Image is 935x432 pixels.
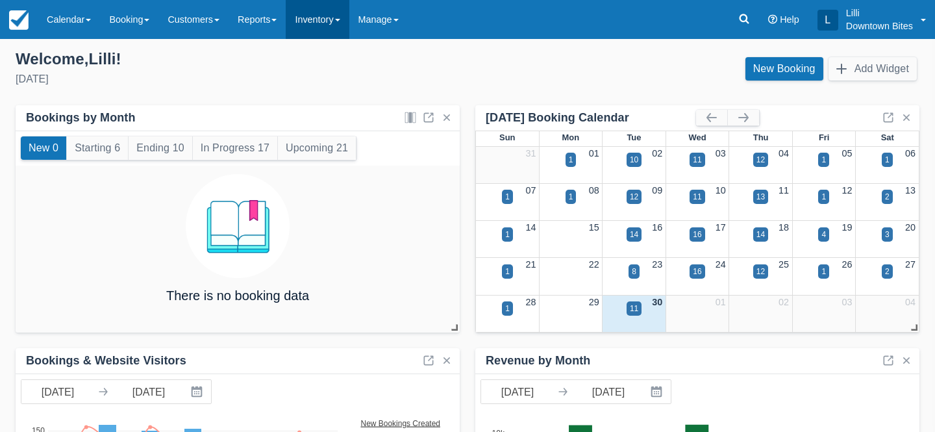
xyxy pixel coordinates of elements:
a: 14 [525,222,536,233]
text: New Bookings Created [362,418,442,427]
p: Lilli [846,6,913,19]
a: 02 [779,297,789,307]
a: 01 [589,148,599,159]
a: 20 [905,222,916,233]
button: Add Widget [829,57,917,81]
a: 11 [779,185,789,196]
div: 1 [505,229,510,240]
a: 25 [779,259,789,270]
div: 12 [630,191,638,203]
a: 13 [905,185,916,196]
span: Fri [819,133,830,142]
button: Starting 6 [67,136,128,160]
div: 14 [756,229,765,240]
input: Start Date [481,380,554,403]
a: 02 [652,148,662,159]
a: 30 [652,297,662,307]
div: [DATE] [16,71,457,87]
div: 1 [569,191,573,203]
img: checkfront-main-nav-mini-logo.png [9,10,29,30]
div: L [817,10,838,31]
div: 1 [821,266,826,277]
span: Wed [688,133,706,142]
div: 4 [821,229,826,240]
span: Mon [562,133,580,142]
div: 11 [693,154,701,166]
a: 24 [716,259,726,270]
a: 03 [842,297,853,307]
a: 19 [842,222,853,233]
div: 1 [569,154,573,166]
div: 16 [693,266,701,277]
a: 31 [525,148,536,159]
h4: There is no booking data [166,288,309,303]
a: 09 [652,185,662,196]
a: 05 [842,148,853,159]
div: 11 [630,303,638,314]
a: 28 [525,297,536,307]
div: 1 [505,266,510,277]
div: 1 [505,191,510,203]
a: 07 [525,185,536,196]
a: 01 [716,297,726,307]
a: 04 [779,148,789,159]
span: Tue [627,133,641,142]
div: 2 [885,266,890,277]
div: 1 [821,191,826,203]
p: Downtown Bites [846,19,913,32]
a: 23 [652,259,662,270]
div: 2 [885,191,890,203]
span: Help [780,14,799,25]
div: 11 [693,191,701,203]
a: 03 [716,148,726,159]
div: Bookings & Website Visitors [26,353,186,368]
a: 27 [905,259,916,270]
button: In Progress 17 [193,136,277,160]
div: 8 [632,266,636,277]
span: Sun [499,133,515,142]
div: 13 [756,191,765,203]
a: 06 [905,148,916,159]
a: 21 [525,259,536,270]
input: End Date [112,380,185,403]
a: 15 [589,222,599,233]
div: Welcome , Lilli ! [16,49,457,69]
a: 08 [589,185,599,196]
span: Thu [753,133,769,142]
div: 3 [885,229,890,240]
div: Bookings by Month [26,110,136,125]
div: Revenue by Month [486,353,590,368]
span: Sat [881,133,894,142]
div: 12 [756,154,765,166]
button: Upcoming 21 [278,136,356,160]
img: booking.png [186,174,290,278]
button: New 0 [21,136,66,160]
a: New Booking [745,57,823,81]
a: 29 [589,297,599,307]
button: Ending 10 [129,136,192,160]
a: 17 [716,222,726,233]
a: 12 [842,185,853,196]
a: 10 [716,185,726,196]
div: 1 [505,303,510,314]
a: 26 [842,259,853,270]
i: Help [768,15,777,24]
div: 1 [885,154,890,166]
div: 10 [630,154,638,166]
button: Interact with the calendar and add the check-in date for your trip. [185,380,211,403]
button: Interact with the calendar and add the check-in date for your trip. [645,380,671,403]
input: End Date [572,380,645,403]
div: [DATE] Booking Calendar [486,110,696,125]
input: Start Date [21,380,94,403]
div: 1 [821,154,826,166]
div: 12 [756,266,765,277]
div: 16 [693,229,701,240]
div: 14 [630,229,638,240]
a: 16 [652,222,662,233]
a: 18 [779,222,789,233]
a: 04 [905,297,916,307]
a: 22 [589,259,599,270]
